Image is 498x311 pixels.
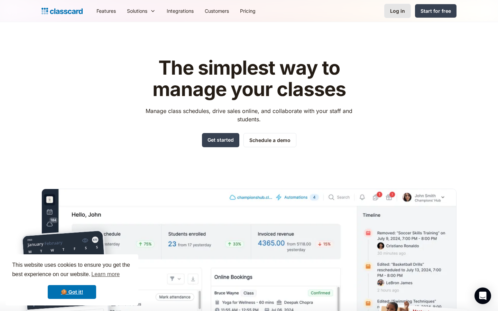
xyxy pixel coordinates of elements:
a: Start for free [415,4,456,18]
p: Manage class schedules, drive sales online, and collaborate with your staff and students. [139,107,359,123]
a: Pricing [234,3,261,19]
div: cookieconsent [6,254,138,305]
a: Get started [202,133,239,147]
div: Log in [390,7,405,15]
a: Features [91,3,121,19]
a: Log in [384,4,411,18]
h1: The simplest way to manage your classes [139,57,359,100]
div: Start for free [421,7,451,15]
a: Integrations [161,3,199,19]
div: Solutions [121,3,161,19]
span: This website uses cookies to ensure you get the best experience on our website. [12,261,132,280]
a: dismiss cookie message [48,285,96,299]
a: Schedule a demo [243,133,296,147]
a: learn more about cookies [90,269,121,280]
div: Solutions [127,7,147,15]
a: home [41,6,83,16]
a: Customers [199,3,234,19]
div: Open Intercom Messenger [474,288,491,304]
